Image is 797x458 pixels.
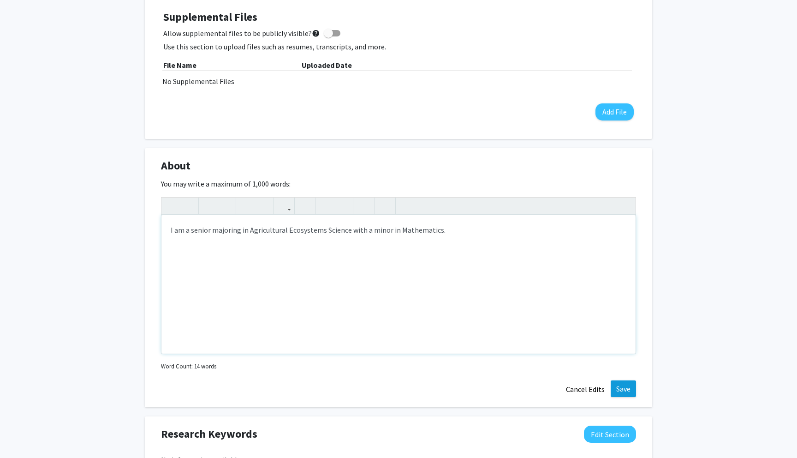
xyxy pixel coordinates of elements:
[377,198,393,214] button: Insert horizontal rule
[255,198,271,214] button: Subscript
[161,362,216,371] small: Word Count: 14 words
[297,198,313,214] button: Insert Image
[611,380,636,397] button: Save
[302,60,352,70] b: Uploaded Date
[163,41,634,52] p: Use this section to upload files such as resumes, transcripts, and more.
[163,11,634,24] h4: Supplemental Files
[161,426,257,442] span: Research Keywords
[163,28,320,39] span: Allow supplemental files to be publicly visible?
[162,76,635,87] div: No Supplemental Files
[356,198,372,214] button: Remove format
[312,28,320,39] mat-icon: help
[163,60,196,70] b: File Name
[334,198,351,214] button: Ordered list
[180,198,196,214] button: Redo (Ctrl + Y)
[318,198,334,214] button: Unordered list
[560,380,611,398] button: Cancel Edits
[201,198,217,214] button: Strong (Ctrl + B)
[617,198,633,214] button: Fullscreen
[584,426,636,443] button: Edit Research Keywords
[7,416,39,451] iframe: Chat
[238,198,255,214] button: Superscript
[164,198,180,214] button: Undo (Ctrl + Z)
[161,178,291,189] label: You may write a maximum of 1,000 words:
[595,103,634,121] button: Add File
[217,198,233,214] button: Emphasis (Ctrl + I)
[161,157,190,174] span: About
[161,215,636,354] div: Note to users with screen readers: Please deactivate our accessibility plugin for this page as it...
[276,198,292,214] button: Link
